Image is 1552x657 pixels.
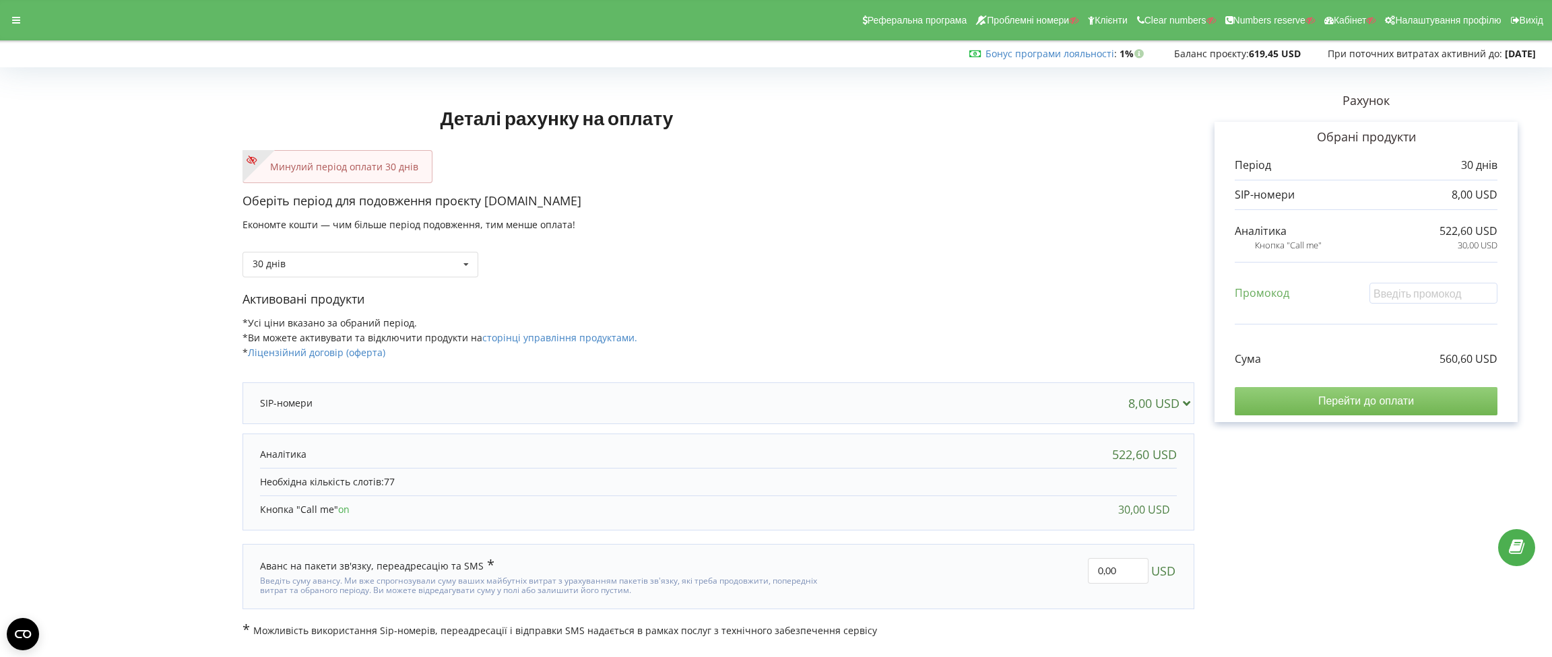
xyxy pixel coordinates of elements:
[1174,47,1249,60] span: Баланс проєкту:
[1120,47,1147,60] strong: 1%
[1128,396,1196,410] div: 8,00 USD
[243,218,575,231] span: Економте кошти — чим більше період подовження, тим менше оплата!
[1440,223,1497,239] p: 522,60 USD
[1440,351,1497,367] p: 560,60 USD
[243,291,1194,308] p: Активовані продукти
[1144,15,1206,26] span: Clear numbers
[1151,558,1175,584] span: USD
[1233,15,1305,26] span: Numbers reserve
[1235,223,1287,239] p: Аналітика
[1235,158,1271,173] p: Період
[1235,351,1261,367] p: Сума
[985,47,1117,60] span: :
[257,160,418,174] p: Минулий період оплати 30 днів
[1369,283,1497,304] input: Введіть промокод
[1112,448,1177,461] div: 522,60 USD
[1505,47,1536,60] strong: [DATE]
[985,47,1114,60] a: Бонус програми лояльності
[1095,15,1128,26] span: Клієнти
[1328,47,1502,60] span: При поточних витратах активний до:
[1458,239,1497,252] p: 30,00 USD
[260,396,313,410] p: SIP-номери
[1461,158,1497,173] p: 30 днів
[1194,92,1538,110] p: Рахунок
[243,331,637,344] span: *Ви можете активувати та відключити продукти на
[1255,239,1322,252] p: Кнопка "Call me"
[1235,387,1497,415] input: Перейти до оплати
[1452,187,1497,203] p: 8,00 USD
[338,503,350,516] span: on
[7,618,39,650] button: Open CMP widget
[248,346,385,359] a: Ліцензійний договір (оферта)
[260,503,350,516] p: Кнопка "Call me"
[260,448,306,461] p: Аналітика
[384,475,395,488] span: 77
[243,623,1194,637] p: Можливість використання Sip-номерів, переадресації і відправки SMS надається в рамках послуг з те...
[987,15,1069,26] span: Проблемні номери
[1395,15,1501,26] span: Налаштування профілю
[260,558,494,573] div: Аванс на пакети зв'язку, переадресацію та SMS
[1520,15,1543,26] span: Вихід
[253,259,286,269] div: 30 днів
[260,475,1177,489] p: Необхідна кількість слотів:
[1235,285,1289,301] p: Промокод
[1334,15,1367,26] span: Кабінет
[1249,47,1301,60] strong: 619,45 USD
[868,15,967,26] span: Реферальна програма
[1118,503,1170,516] div: 30,00 USD
[243,85,870,150] h1: Деталі рахунку на оплату
[243,316,417,329] span: *Усі ціни вказано за обраний період.
[1235,187,1295,203] p: SIP-номери
[482,331,637,344] a: сторінці управління продуктами.
[243,193,1194,210] p: Оберіть період для подовження проєкту [DOMAIN_NAME]
[260,573,826,596] div: Введіть суму авансу. Ми вже спрогнозували суму ваших майбутніх витрат з урахуванням пакетів зв'яз...
[1235,129,1497,146] p: Обрані продукти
